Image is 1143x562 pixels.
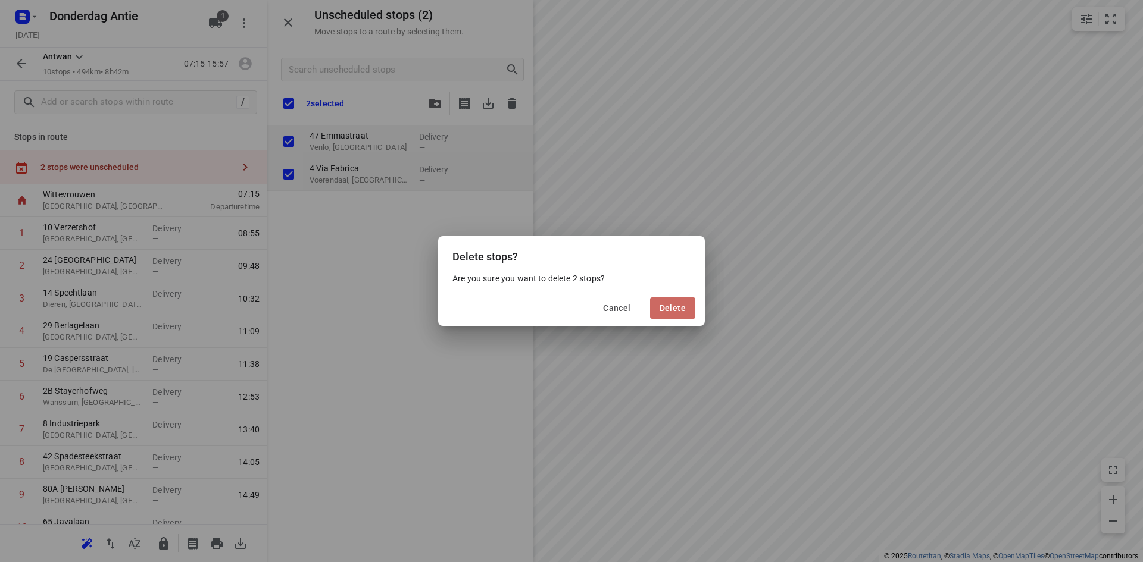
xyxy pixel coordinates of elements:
[603,303,630,313] span: Cancel
[438,236,705,272] div: Delete stops?
[452,272,691,284] p: Are you sure you want to delete 2 stops?
[650,297,695,319] button: Delete
[660,303,686,313] span: Delete
[594,297,640,319] button: Cancel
